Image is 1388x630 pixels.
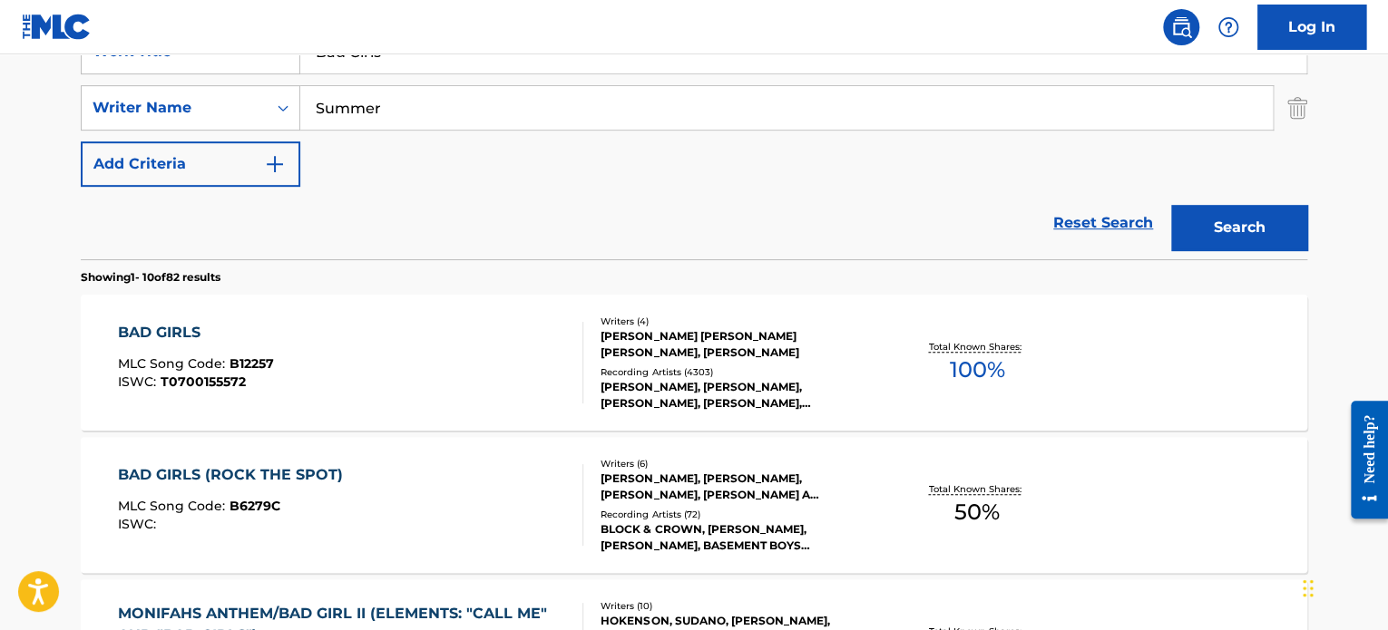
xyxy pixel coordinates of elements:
[1287,85,1307,131] img: Delete Criterion
[1210,9,1246,45] div: Help
[81,437,1307,573] a: BAD GIRLS (ROCK THE SPOT)MLC Song Code:B6279CISWC:Writers (6)[PERSON_NAME], [PERSON_NAME], [PERSO...
[601,599,875,613] div: Writers ( 10 )
[93,97,256,119] div: Writer Name
[1257,5,1366,50] a: Log In
[118,373,161,390] span: ISWC :
[601,315,875,328] div: Writers ( 4 )
[954,496,1000,528] span: 50 %
[601,508,875,521] div: Recording Artists ( 72 )
[601,365,875,379] div: Recording Artists ( 4303 )
[1337,387,1388,533] iframe: Resource Center
[601,470,875,503] div: [PERSON_NAME], [PERSON_NAME], [PERSON_NAME], [PERSON_NAME] A [PERSON_NAME], [PERSON_NAME], [PERSO...
[1044,203,1162,243] a: Reset Search
[1303,561,1314,615] div: Drag
[1171,205,1307,250] button: Search
[118,355,230,372] span: MLC Song Code :
[118,516,161,532] span: ISWC :
[601,379,875,412] div: [PERSON_NAME], [PERSON_NAME], [PERSON_NAME], [PERSON_NAME], [PERSON_NAME]
[949,354,1004,386] span: 100 %
[1297,543,1388,630] iframe: Chat Widget
[230,355,274,372] span: B12257
[81,269,220,286] p: Showing 1 - 10 of 82 results
[22,14,92,40] img: MLC Logo
[118,322,274,344] div: BAD GIRLS
[601,521,875,554] div: BLOCK & CROWN, [PERSON_NAME], [PERSON_NAME], BASEMENT BOYS PRODUCTIONS, "[PERSON_NAME]"
[264,153,286,175] img: 9d2ae6d4665cec9f34b9.svg
[81,295,1307,431] a: BAD GIRLSMLC Song Code:B12257ISWC:T0700155572Writers (4)[PERSON_NAME] [PERSON_NAME] [PERSON_NAME]...
[1163,9,1199,45] a: Public Search
[81,29,1307,259] form: Search Form
[928,482,1025,496] p: Total Known Shares:
[81,141,300,187] button: Add Criteria
[118,498,230,514] span: MLC Song Code :
[1170,16,1192,38] img: search
[118,464,352,486] div: BAD GIRLS (ROCK THE SPOT)
[601,457,875,470] div: Writers ( 6 )
[1217,16,1239,38] img: help
[928,340,1025,354] p: Total Known Shares:
[230,498,280,514] span: B6279C
[161,373,246,390] span: T0700155572
[601,328,875,361] div: [PERSON_NAME] [PERSON_NAME] [PERSON_NAME], [PERSON_NAME]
